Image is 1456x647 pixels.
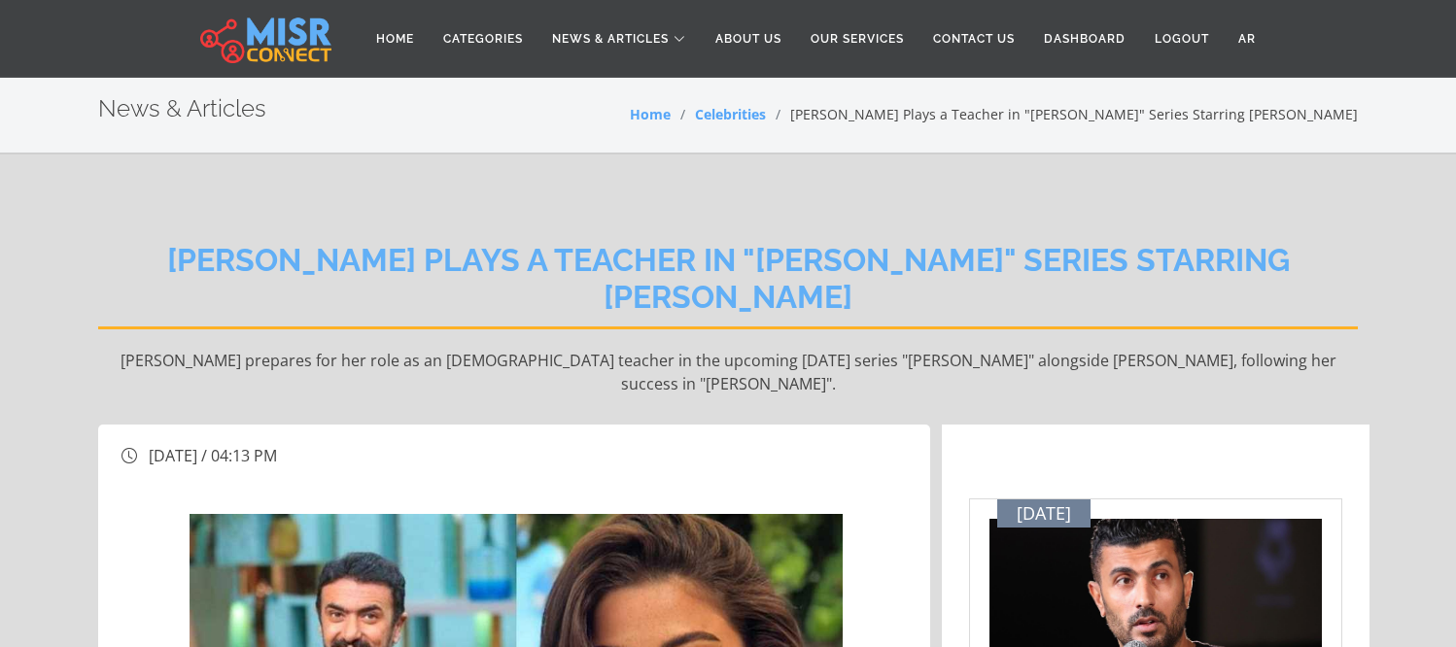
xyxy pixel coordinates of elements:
li: [PERSON_NAME] Plays a Teacher in "[PERSON_NAME]" Series Starring [PERSON_NAME] [766,104,1358,124]
a: Our Services [796,20,919,57]
a: Celebrities [695,105,766,123]
a: Home [630,105,671,123]
span: [DATE] [1017,503,1071,525]
a: Home [362,20,429,57]
a: Contact Us [919,20,1029,57]
h2: [PERSON_NAME] Plays a Teacher in "[PERSON_NAME]" Series Starring [PERSON_NAME] [98,242,1358,329]
img: main.misr_connect [200,15,330,63]
span: [DATE] / 04:13 PM [149,445,277,466]
a: Dashboard [1029,20,1140,57]
a: AR [1224,20,1270,57]
a: Categories [429,20,537,57]
h2: News & Articles [98,95,266,123]
a: Logout [1140,20,1224,57]
a: News & Articles [537,20,701,57]
a: About Us [701,20,796,57]
span: News & Articles [552,30,669,48]
p: [PERSON_NAME] prepares for her role as an [DEMOGRAPHIC_DATA] teacher in the upcoming [DATE] serie... [98,349,1358,395]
